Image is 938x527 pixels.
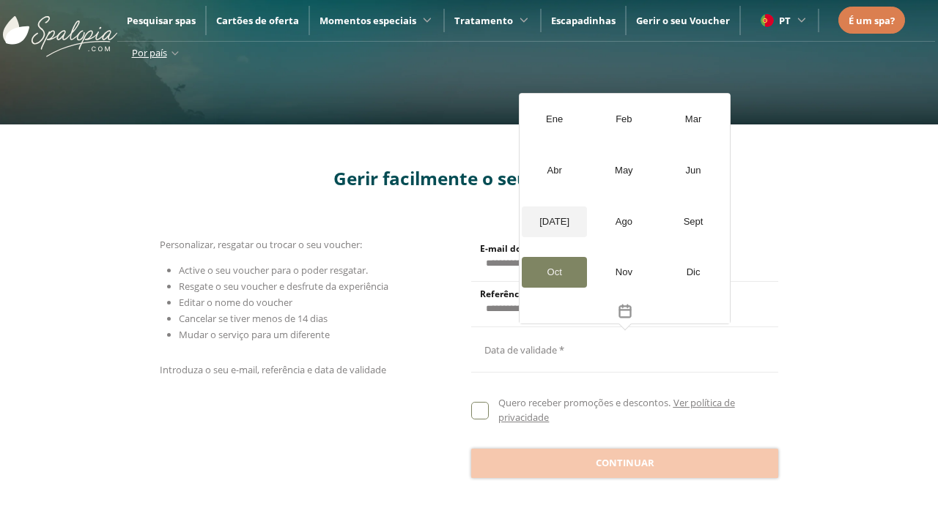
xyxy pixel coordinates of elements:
[551,14,616,27] a: Escapadinhas
[661,155,726,186] div: Jun
[636,14,730,27] a: Gerir o seu Voucher
[179,280,388,293] span: Resgate o seu voucher e desfrute da experiência
[471,449,778,478] button: Continuar
[591,104,657,135] div: Feb
[849,12,895,29] a: É um spa?
[179,312,328,325] span: Cancelar se tiver menos de 14 dias
[591,257,657,288] div: Nov
[522,155,587,186] div: Abr
[498,396,671,409] span: Quero receber promoções e descontos.
[591,155,657,186] div: May
[661,206,726,237] div: Sept
[522,104,587,135] div: Ene
[216,14,299,27] a: Cartões de oferta
[498,396,734,424] a: Ver política de privacidade
[179,296,292,309] span: Editar o nome do voucher
[661,104,726,135] div: Mar
[591,206,657,237] div: Ago
[179,328,330,341] span: Mudar o serviço para um diferente
[522,257,587,288] div: Oct
[849,14,895,27] span: É um spa?
[160,238,362,251] span: Personalizar, resgatar ou trocar o seu voucher:
[179,263,368,277] span: Active o seu voucher para o poder resgatar.
[132,46,167,59] span: Por país
[596,456,654,471] span: Continuar
[661,257,726,288] div: Dic
[522,206,587,237] div: [DATE]
[160,363,386,376] span: Introduza o seu e-mail, referência e data de validade
[520,298,730,324] button: Toggle overlay
[3,1,117,57] img: ImgLogoSpalopia.BvClDcEz.svg
[127,14,196,27] a: Pesquisar spas
[333,166,605,190] span: Gerir facilmente o seu voucher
